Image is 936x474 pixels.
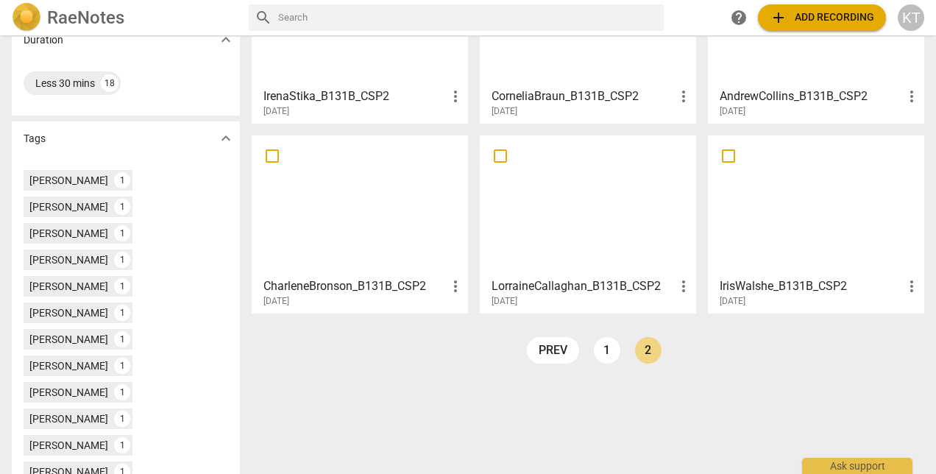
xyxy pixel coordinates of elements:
span: [DATE] [720,295,745,308]
span: add [770,9,787,26]
img: Logo [12,3,41,32]
div: 1 [114,358,130,374]
span: more_vert [675,88,692,105]
div: [PERSON_NAME] [29,332,108,347]
span: [DATE] [492,295,517,308]
div: Ask support [802,458,912,474]
span: expand_more [217,31,235,49]
span: expand_more [217,130,235,147]
div: 18 [101,74,118,92]
div: Less 30 mins [35,76,95,91]
span: [DATE] [263,105,289,118]
div: 1 [114,384,130,400]
a: LorraineCallaghan_B131B_CSP2[DATE] [485,141,691,307]
button: Upload [758,4,886,31]
h3: AndrewCollins_B131B_CSP2 [720,88,903,105]
p: Duration [24,32,63,48]
span: help [730,9,748,26]
span: [DATE] [720,105,745,118]
h3: IrenaStika_B131B_CSP2 [263,88,447,105]
a: CharleneBronson_B131B_CSP2[DATE] [257,141,463,307]
div: [PERSON_NAME] [29,199,108,214]
span: more_vert [903,277,921,295]
h3: CharleneBronson_B131B_CSP2 [263,277,447,295]
a: Page 1 [594,337,620,364]
div: [PERSON_NAME] [29,385,108,400]
div: 1 [114,278,130,294]
span: search [255,9,272,26]
h2: RaeNotes [47,7,124,28]
span: more_vert [903,88,921,105]
div: 1 [114,437,130,453]
button: Show more [215,127,237,149]
div: [PERSON_NAME] [29,226,108,241]
div: 1 [114,252,130,268]
h3: CorneliaBraun_B131B_CSP2 [492,88,675,105]
a: IrisWalshe_B131B_CSP2[DATE] [713,141,919,307]
span: [DATE] [263,295,289,308]
a: Page 2 is your current page [635,337,662,364]
div: 1 [114,172,130,188]
div: 1 [114,225,130,241]
div: [PERSON_NAME] [29,173,108,188]
span: more_vert [447,277,464,295]
span: more_vert [447,88,464,105]
h3: IrisWalshe_B131B_CSP2 [720,277,903,295]
h3: LorraineCallaghan_B131B_CSP2 [492,277,675,295]
div: 1 [114,199,130,215]
div: 1 [114,305,130,321]
button: KT [898,4,924,31]
button: Show more [215,29,237,51]
div: [PERSON_NAME] [29,438,108,453]
a: Help [726,4,752,31]
div: [PERSON_NAME] [29,252,108,267]
span: more_vert [675,277,692,295]
span: Add recording [770,9,874,26]
div: 1 [114,411,130,427]
div: [PERSON_NAME] [29,358,108,373]
a: prev [527,337,579,364]
a: LogoRaeNotes [12,3,237,32]
div: [PERSON_NAME] [29,279,108,294]
div: [PERSON_NAME] [29,305,108,320]
p: Tags [24,131,46,146]
div: 1 [114,331,130,347]
input: Search [278,6,658,29]
div: [PERSON_NAME] [29,411,108,426]
span: [DATE] [492,105,517,118]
